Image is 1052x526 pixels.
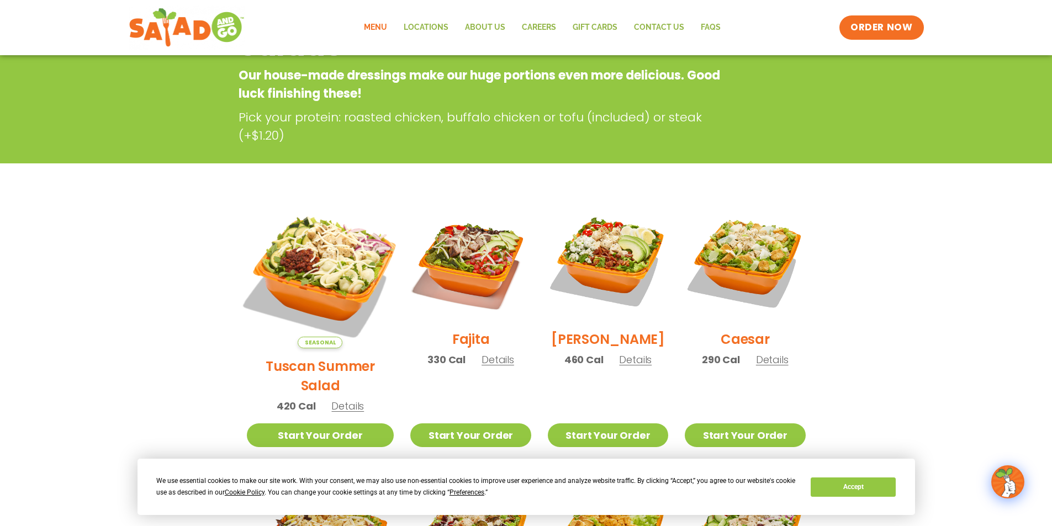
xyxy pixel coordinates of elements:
[626,15,692,40] a: Contact Us
[619,353,652,366] span: Details
[234,188,406,361] img: Product photo for Tuscan Summer Salad
[356,15,729,40] nav: Menu
[551,330,665,349] h2: [PERSON_NAME]
[395,15,457,40] a: Locations
[850,21,912,34] span: ORDER NOW
[452,330,490,349] h2: Fajita
[685,423,805,447] a: Start Your Order
[138,459,915,515] div: Cookie Consent Prompt
[298,337,342,348] span: Seasonal
[247,423,394,447] a: Start Your Order
[410,201,531,321] img: Product photo for Fajita Salad
[514,15,564,40] a: Careers
[225,488,265,496] span: Cookie Policy
[992,466,1023,497] img: wpChatIcon
[811,477,896,497] button: Accept
[839,15,923,40] a: ORDER NOW
[410,423,531,447] a: Start Your Order
[548,201,668,321] img: Product photo for Cobb Salad
[457,15,514,40] a: About Us
[564,352,604,367] span: 460 Cal
[427,352,466,367] span: 330 Cal
[156,475,797,498] div: We use essential cookies to make our site work. With your consent, we may also use non-essential ...
[756,353,789,366] span: Details
[450,488,484,496] span: Preferences
[482,353,514,366] span: Details
[692,15,729,40] a: FAQs
[129,6,245,50] img: new-SAG-logo-768×292
[702,352,740,367] span: 290 Cal
[277,399,316,413] span: 420 Cal
[239,66,725,103] p: Our house-made dressings make our huge portions even more delicious. Good luck finishing these!
[548,423,668,447] a: Start Your Order
[356,15,395,40] a: Menu
[564,15,626,40] a: GIFT CARDS
[721,330,770,349] h2: Caesar
[247,357,394,395] h2: Tuscan Summer Salad
[331,399,364,413] span: Details
[239,108,730,145] p: Pick your protein: roasted chicken, buffalo chicken or tofu (included) or steak (+$1.20)
[685,201,805,321] img: Product photo for Caesar Salad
